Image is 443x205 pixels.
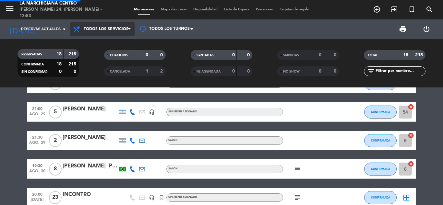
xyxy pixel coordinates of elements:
strong: 0 [232,53,235,57]
span: SERVIDAS [283,54,299,57]
strong: 0 [232,69,235,74]
i: headset_mic [149,109,155,115]
i: cancel [408,161,414,167]
span: Sin menú asignado [168,196,197,199]
span: RE AGENDADA [197,70,221,73]
span: SIN CONFIRMAR [21,70,47,74]
button: menu [5,4,15,16]
div: [PERSON_NAME] [63,133,118,142]
strong: 18 [403,53,408,57]
div: INCONTRO [63,190,118,199]
div: [PERSON_NAME] 24. [PERSON_NAME] - 13:53 [19,6,106,19]
button: CONFIRMADA [364,191,397,204]
span: Todos los servicios [84,27,128,31]
strong: 0 [319,53,321,57]
span: Sin menú asignado [168,110,197,113]
i: turned_in_not [408,6,416,13]
span: SALON [168,167,178,170]
strong: 2 [160,69,164,74]
div: LOG OUT [414,19,438,39]
strong: 0 [247,53,251,57]
i: headset_mic [149,195,155,200]
strong: 0 [334,53,338,57]
span: 2 [49,134,62,147]
div: La Marchigiana Centro [19,0,106,7]
i: power_settings_new [423,25,430,33]
span: 21:00 [29,105,45,112]
i: search [425,6,433,13]
span: CHECK INS [110,54,128,57]
span: Tarjetas de regalo [277,8,313,11]
strong: 0 [319,69,321,74]
strong: 0 [146,53,148,57]
i: filter_list [367,67,375,75]
span: CONFIRMADA [21,63,44,66]
strong: 0 [160,53,164,57]
span: CONFIRMADA [371,110,390,114]
span: 21:30 [29,133,45,141]
strong: 18 [56,52,62,56]
span: 8 [49,163,62,176]
span: SALON [168,139,178,142]
strong: 1 [146,69,148,74]
span: CONFIRMADA [371,167,390,171]
i: turned_in_not [159,195,164,200]
span: 5 [49,106,62,119]
span: ago. 30 [29,169,45,177]
span: 23 [49,191,62,204]
strong: 18 [56,62,62,66]
span: CONFIRMADA [371,196,390,199]
i: arrow_drop_down [60,25,68,33]
span: print [399,25,407,33]
button: CONFIRMADA [364,106,397,119]
i: [DATE] [5,22,39,36]
strong: 0 [334,69,338,74]
i: add_circle_outline [373,6,381,13]
span: Mapa de mesas [158,8,190,11]
strong: 215 [415,53,424,57]
div: [PERSON_NAME] [63,105,118,113]
span: ago. 29 [29,112,45,120]
strong: 0 [247,69,251,74]
strong: 0 [74,69,78,74]
span: Disponibilidad [190,8,221,11]
span: Lista de Espera [221,8,253,11]
span: 19:30 [29,162,45,169]
strong: 215 [68,52,78,56]
strong: 215 [68,62,78,66]
button: CONFIRMADA [364,163,397,176]
i: subject [294,194,302,201]
span: 20:00 [29,190,45,198]
span: CANCELADA [110,70,130,73]
i: cancel [408,132,414,139]
span: TOTAL [368,54,378,57]
i: border_all [402,194,410,201]
span: Mis reservas [131,8,158,11]
i: subject [294,165,302,173]
i: cancel [408,104,414,110]
div: [PERSON_NAME] [PERSON_NAME] [63,162,118,170]
span: [DATE] [29,198,45,205]
span: CONFIRMADA [371,139,390,142]
i: exit_to_app [390,6,398,13]
input: Filtrar por nombre... [375,68,425,75]
span: RESERVADAS [21,53,42,56]
span: SENTADAS [197,54,214,57]
strong: 0 [59,69,62,74]
span: Reservas actuales [21,26,61,32]
span: ago. 29 [29,141,45,148]
span: NO SHOW [283,70,300,73]
button: CONFIRMADA [364,134,397,147]
i: menu [5,4,15,14]
span: Pre-acceso [253,8,277,11]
